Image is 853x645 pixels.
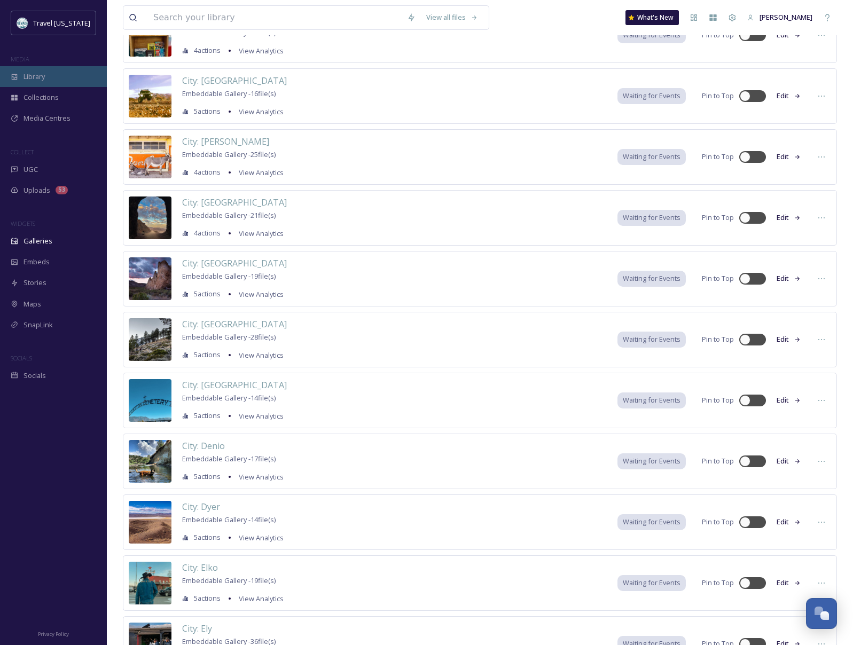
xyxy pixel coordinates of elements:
span: View Analytics [239,107,284,116]
button: Edit [771,25,807,45]
a: View Analytics [233,531,284,544]
a: View Analytics [233,288,284,301]
span: Embeddable Gallery - 19 file(s) [182,271,276,281]
span: City: [GEOGRAPHIC_DATA] [182,257,287,269]
a: View Analytics [233,105,284,118]
span: Embeddable Gallery - 16 file(s) [182,89,276,98]
span: 5 actions [194,350,221,360]
button: Edit [771,146,807,167]
span: City: Ely [182,623,212,634]
a: View Analytics [233,227,284,240]
span: City: [GEOGRAPHIC_DATA] [182,75,287,86]
span: City: Denio [182,440,225,452]
span: View Analytics [239,472,284,482]
span: Waiting for Events [623,578,680,588]
button: Edit [771,329,807,350]
span: Waiting for Events [623,456,680,466]
span: 4 actions [194,45,221,56]
span: MEDIA [11,55,29,63]
button: Edit [771,207,807,228]
span: Pin to Top [702,517,734,527]
span: Embeds [24,257,50,267]
div: 53 [56,186,68,194]
span: Pin to Top [702,213,734,223]
span: Pin to Top [702,273,734,284]
span: View Analytics [239,594,284,603]
span: COLLECT [11,148,34,156]
span: Galleries [24,236,52,246]
img: f42873b8-45db-4e0c-82f5-8b17f795b599.jpg [129,75,171,117]
button: Edit [771,268,807,289]
span: 5 actions [194,106,221,116]
span: Waiting for Events [623,213,680,223]
a: View Analytics [233,470,284,483]
button: Edit [771,512,807,532]
a: View Analytics [233,349,284,361]
span: Waiting for Events [623,334,680,344]
span: View Analytics [239,289,284,299]
button: Edit [771,85,807,106]
span: Waiting for Events [623,273,680,284]
span: Embeddable Gallery - 14 file(s) [182,515,276,524]
span: Embeddable Gallery - 19 file(s) [182,576,276,585]
span: Stories [24,278,46,288]
span: 5 actions [194,593,221,603]
a: [PERSON_NAME] [742,7,818,28]
img: b07c2597-d087-4445-99b5-3d006a341033.jpg [129,440,171,483]
a: View all files [421,7,483,28]
img: e1c6c968-8fd8-47f8-94d9-a8ca3efa1221.jpg [129,136,171,178]
img: d669f666-a687-4892-8586-bb99b801ffe6.jpg [129,196,171,239]
span: 4 actions [194,167,221,177]
span: Embeddable Gallery - 17 file(s) [182,454,276,463]
span: [PERSON_NAME] [760,12,812,22]
span: 5 actions [194,411,221,421]
span: View Analytics [239,533,284,542]
button: Edit [771,451,807,471]
a: View Analytics [233,592,284,605]
span: Waiting for Events [623,152,680,162]
span: Privacy Policy [38,631,69,638]
span: Media Centres [24,113,71,123]
img: f29eff1c-0920-4cdf-afdd-e1096955c1de.jpg [129,257,171,300]
span: Library [24,72,45,82]
img: d94433ca-40ef-443f-b8d1-be37224df631.jpg [129,14,171,57]
img: 980ef821-87cf-4ddf-9294-e94de185190b.jpg [129,379,171,422]
a: View Analytics [233,166,284,179]
span: City: [PERSON_NAME] [182,136,269,147]
span: City: Dyer [182,501,220,513]
img: 00d06237-f5c9-4e8b-9777-551b61660e48.jpg [129,562,171,604]
div: What's New [625,10,679,25]
span: City: [GEOGRAPHIC_DATA] [182,379,287,391]
span: 5 actions [194,532,221,542]
span: Pin to Top [702,395,734,405]
span: Maps [24,299,41,309]
img: cdc951d4-bb61-467e-986f-74395d740017.jpg [129,501,171,544]
span: Embeddable Gallery - 14 file(s) [182,393,276,403]
span: City: [GEOGRAPHIC_DATA] [182,318,287,330]
span: View Analytics [239,411,284,421]
button: Open Chat [806,598,837,629]
a: View Analytics [233,410,284,422]
span: Waiting for Events [623,91,680,101]
span: 5 actions [194,289,221,299]
span: Pin to Top [702,334,734,344]
span: Waiting for Events [623,517,680,527]
span: View Analytics [239,229,284,238]
span: SOCIALS [11,354,32,362]
span: Embeddable Gallery - 25 file(s) [182,150,276,159]
span: 5 actions [194,471,221,482]
img: download.jpeg [17,18,28,28]
span: Collections [24,92,59,103]
span: Waiting for Events [623,30,680,40]
span: Uploads [24,185,50,195]
span: Travel [US_STATE] [33,18,90,28]
span: 4 actions [194,228,221,238]
span: Pin to Top [702,152,734,162]
img: 786366aa-5d45-482d-a5bf-f6aff1123c44.jpg [129,318,171,361]
a: Privacy Policy [38,627,69,640]
span: WIDGETS [11,219,35,227]
button: Edit [771,572,807,593]
span: Pin to Top [702,456,734,466]
span: Pin to Top [702,91,734,101]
